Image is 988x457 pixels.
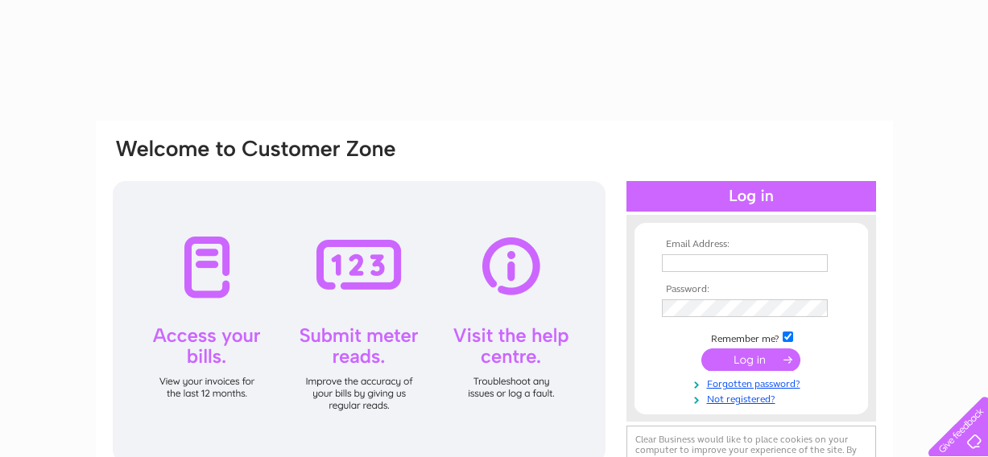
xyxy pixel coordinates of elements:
input: Submit [701,348,800,371]
a: Not registered? [662,390,845,406]
a: Forgotten password? [662,375,845,390]
th: Password: [658,284,845,295]
td: Remember me? [658,329,845,345]
th: Email Address: [658,239,845,250]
